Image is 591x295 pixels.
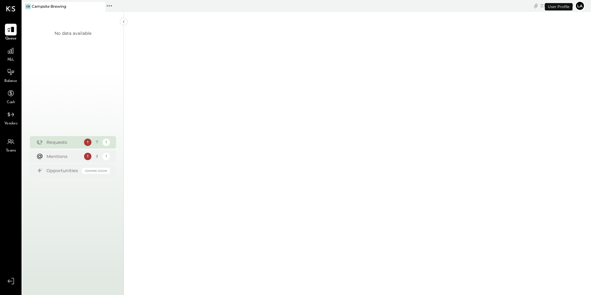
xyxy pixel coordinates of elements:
[84,139,91,146] div: 1
[93,139,101,146] div: 7
[54,30,91,36] div: No data available
[46,139,81,145] div: Requests
[0,24,21,42] a: Queue
[32,4,66,9] div: Campsite Brewing
[541,3,573,9] div: [DATE]
[25,4,31,9] div: CB
[4,121,18,127] span: Vendors
[103,153,110,160] div: 1
[82,168,110,174] div: Coming Soon
[7,100,15,105] span: Cash
[46,168,79,174] div: Opportunities
[575,1,585,11] button: La
[545,3,573,10] div: User Profile
[0,87,21,105] a: Cash
[7,57,14,63] span: P&L
[5,36,17,42] span: Queue
[103,139,110,146] div: 1
[4,79,17,84] span: Balance
[0,109,21,127] a: Vendors
[84,153,91,160] div: 1
[93,153,101,160] div: 2
[0,66,21,84] a: Balance
[533,2,539,9] div: copy link
[6,148,16,154] span: Teams
[0,136,21,154] a: Teams
[46,153,81,160] div: Mentions
[0,45,21,63] a: P&L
